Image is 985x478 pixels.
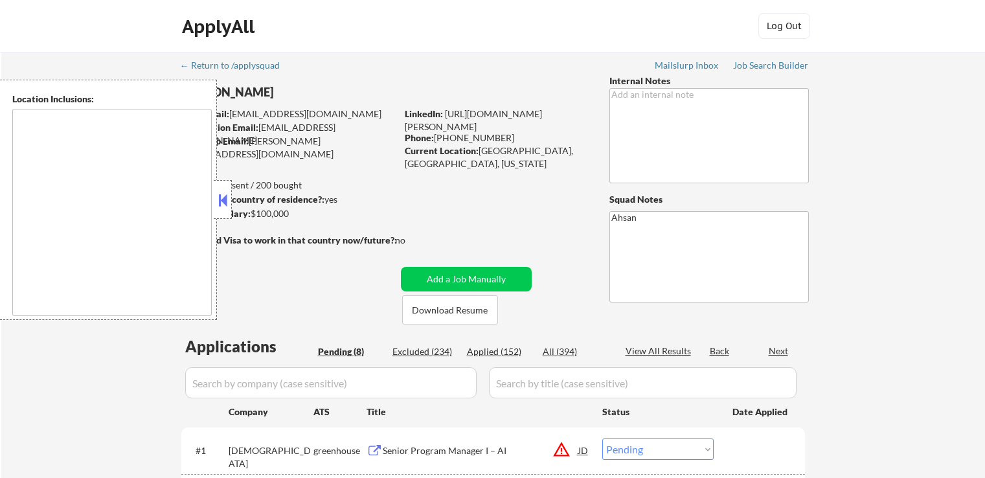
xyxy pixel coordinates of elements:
div: [PERSON_NAME][EMAIL_ADDRESS][DOMAIN_NAME] [181,135,396,160]
div: no [395,234,432,247]
button: warning_amber [552,440,571,459]
strong: Will need Visa to work in that country now/future?: [181,234,397,245]
div: Title [367,405,590,418]
div: JD [577,438,590,462]
input: Search by title (case sensitive) [489,367,797,398]
strong: Can work in country of residence?: [181,194,324,205]
div: 152 sent / 200 bought [181,179,396,192]
div: Squad Notes [609,193,809,206]
button: Log Out [758,13,810,39]
div: Applications [185,339,313,354]
div: Applied (152) [467,345,532,358]
div: ApplyAll [182,16,258,38]
button: Add a Job Manually [401,267,532,291]
div: [EMAIL_ADDRESS][DOMAIN_NAME] [182,108,396,120]
div: Date Applied [732,405,789,418]
div: Back [710,345,730,358]
div: Job Search Builder [733,61,809,70]
strong: LinkedIn: [405,108,443,119]
a: Job Search Builder [733,60,809,73]
strong: Phone: [405,132,434,143]
div: All (394) [543,345,607,358]
div: Mailslurp Inbox [655,61,719,70]
div: ← Return to /applysquad [180,61,292,70]
button: Download Resume [402,295,498,324]
input: Search by company (case sensitive) [185,367,477,398]
div: Internal Notes [609,74,809,87]
a: ← Return to /applysquad [180,60,292,73]
div: Status [602,400,714,423]
a: Mailslurp Inbox [655,60,719,73]
div: Excluded (234) [392,345,457,358]
div: View All Results [626,345,695,358]
div: [DEMOGRAPHIC_DATA] [229,444,313,470]
div: Pending (8) [318,345,383,358]
div: [GEOGRAPHIC_DATA], [GEOGRAPHIC_DATA], [US_STATE] [405,144,588,170]
strong: Current Location: [405,145,479,156]
div: Next [769,345,789,358]
div: yes [181,193,392,206]
div: Location Inclusions: [12,93,212,106]
div: Company [229,405,313,418]
a: [URL][DOMAIN_NAME][PERSON_NAME] [405,108,542,132]
div: [EMAIL_ADDRESS][DOMAIN_NAME] [182,121,396,146]
div: [PERSON_NAME] [181,84,447,100]
div: greenhouse [313,444,367,457]
div: [PHONE_NUMBER] [405,131,588,144]
div: #1 [196,444,218,457]
div: $100,000 [181,207,396,220]
div: ATS [313,405,367,418]
div: Senior Program Manager I – AI [383,444,578,457]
